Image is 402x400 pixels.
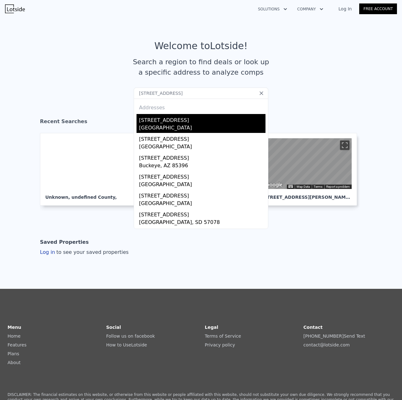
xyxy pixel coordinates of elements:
[139,200,265,209] div: [GEOGRAPHIC_DATA]
[340,140,349,150] button: Toggle fullscreen view
[139,152,265,162] div: [STREET_ADDRESS]
[40,236,89,249] div: Saved Properties
[8,351,19,356] a: Plans
[263,181,284,189] a: Open this area in Google Maps (opens a new window)
[106,334,155,339] a: Follow us on facebook
[137,99,265,114] div: Addresses
[139,124,265,133] div: [GEOGRAPHIC_DATA]
[297,185,310,189] button: Map Data
[5,4,25,13] img: Lotside
[106,325,121,330] strong: Social
[40,249,129,256] div: Log in
[139,133,265,143] div: [STREET_ADDRESS]
[139,114,265,124] div: [STREET_ADDRESS]
[314,185,322,188] a: Terms
[55,249,129,255] span: to see your saved properties
[40,133,146,206] a: Unknown, undefined County,
[262,189,352,200] div: [STREET_ADDRESS][PERSON_NAME] , [PERSON_NAME]
[139,190,265,200] div: [STREET_ADDRESS]
[40,113,362,133] div: Recent Searches
[292,3,328,15] button: Company
[262,138,352,189] div: Map
[262,138,352,189] div: Street View
[344,334,365,339] a: Send Text
[45,189,135,200] div: Unknown , undefined County
[331,6,359,12] a: Log In
[106,342,147,347] a: How to UseLotside
[326,185,350,188] a: Report a problem
[8,334,20,339] a: Home
[288,185,293,188] button: Keyboard shortcuts
[134,88,268,99] input: Search an address or region...
[8,325,21,330] strong: Menu
[139,209,265,219] div: [STREET_ADDRESS]
[304,325,323,330] strong: Contact
[139,143,265,152] div: [GEOGRAPHIC_DATA]
[139,227,265,237] div: 31078 [PERSON_NAME]
[115,195,117,200] span: ,
[205,334,241,339] a: Terms of Service
[263,181,284,189] img: Google
[304,342,350,347] a: contact@lotside.com
[139,181,265,190] div: [GEOGRAPHIC_DATA]
[139,162,265,171] div: Buckeye, AZ 85396
[205,342,235,347] a: Privacy policy
[8,342,26,347] a: Features
[359,3,397,14] a: Free Account
[205,325,218,330] strong: Legal
[139,219,265,227] div: [GEOGRAPHIC_DATA], SD 57078
[253,3,292,15] button: Solutions
[304,334,344,339] a: [PHONE_NUMBER]
[154,40,248,52] div: Welcome to Lotside !
[139,171,265,181] div: [STREET_ADDRESS]
[131,57,271,77] div: Search a region to find deals or look up a specific address to analyze comps
[256,133,362,206] a: Map [STREET_ADDRESS][PERSON_NAME], [PERSON_NAME]
[8,360,20,365] a: About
